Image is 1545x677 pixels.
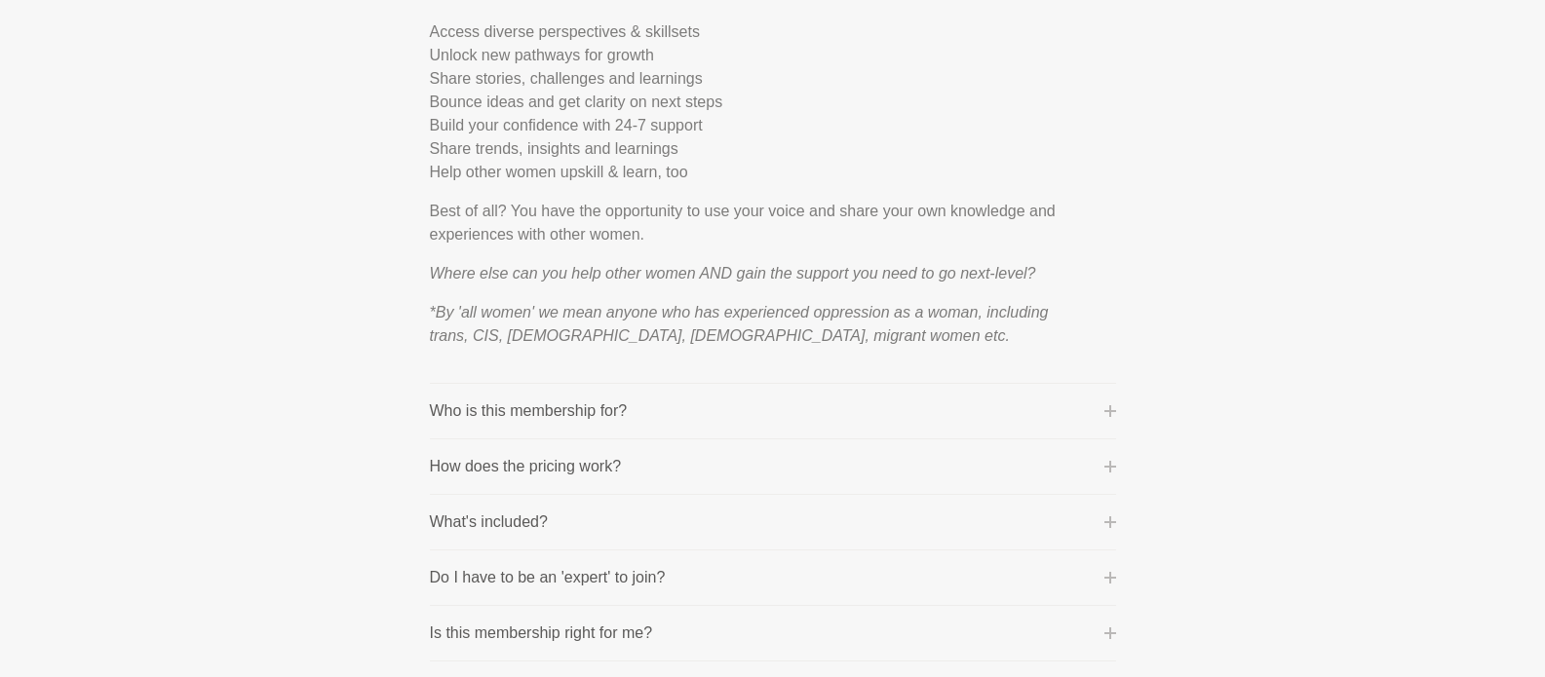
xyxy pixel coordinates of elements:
em: *By 'all women' we mean anyone who has experienced oppression as a woman, including trans, CIS, [... [430,304,1049,344]
p: Access diverse perspectives & skillsets Unlock new pathways for growth Share stories, challenges ... [430,20,1085,184]
p: Do I have to be an 'expert' to join? [430,566,666,589]
button: Is this membership right for me? [430,621,1116,645]
p: What's included? [430,510,548,534]
button: Who is this membership for? [430,399,1116,423]
p: Is this membership right for me? [430,621,653,645]
button: What's included? [430,510,1116,534]
em: Where else can you help other women AND gain the support you need to go next-level? [430,265,1036,282]
p: How does the pricing work? [430,455,622,478]
button: How does the pricing work? [430,455,1116,478]
button: Do I have to be an 'expert' to join? [430,566,1116,589]
p: Who is this membership for? [430,399,628,423]
p: Best of all? You have the opportunity to use your voice and share your own knowledge and experien... [430,200,1085,246]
